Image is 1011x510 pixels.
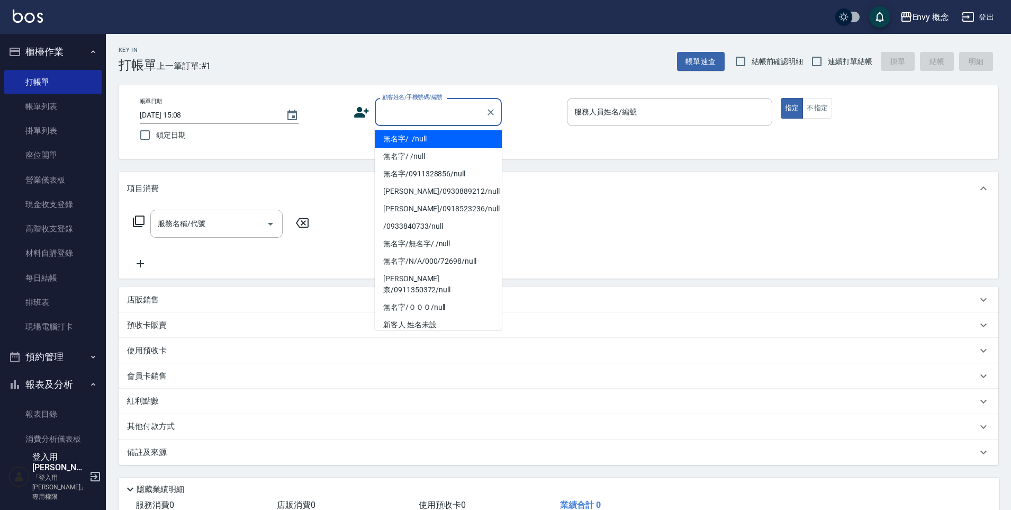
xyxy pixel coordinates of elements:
a: 報表目錄 [4,402,102,426]
button: Open [262,216,279,232]
li: 無名字/ /null [375,130,502,148]
button: 帳單速查 [677,52,725,71]
p: 其他付款方式 [127,421,180,433]
li: 新客人 姓名未設定/[PERSON_NAME]/null [375,316,502,345]
a: 材料自購登錄 [4,241,102,265]
button: Clear [483,105,498,120]
div: 預收卡販賣 [119,312,998,338]
button: 指定 [781,98,804,119]
div: 會員卡銷售 [119,363,998,389]
h2: Key In [119,47,157,53]
li: [PERSON_NAME]/0930889212/null [375,183,502,200]
div: 備註及來源 [119,440,998,465]
li: [PERSON_NAME]/0918523236/null [375,200,502,218]
button: 報表及分析 [4,371,102,398]
a: 現金收支登錄 [4,192,102,217]
span: 服務消費 0 [136,500,174,510]
a: 掛單列表 [4,119,102,143]
span: 使用預收卡 0 [419,500,466,510]
button: Envy 概念 [896,6,954,28]
label: 帳單日期 [140,97,162,105]
span: 店販消費 0 [277,500,315,510]
div: 項目消費 [119,172,998,205]
button: save [869,6,890,28]
a: 每日結帳 [4,266,102,290]
div: 其他付款方式 [119,414,998,440]
div: Envy 概念 [913,11,950,24]
p: 「登入用[PERSON_NAME]」專用權限 [32,473,86,502]
p: 項目消費 [127,183,159,194]
img: Person [8,466,30,487]
button: 不指定 [802,98,832,119]
li: 無名字/０００/null [375,299,502,316]
span: 上一筆訂單:#1 [157,59,211,73]
a: 帳單列表 [4,94,102,119]
div: 使用預收卡 [119,338,998,363]
li: 無名字/0911328856/null [375,165,502,183]
button: Choose date, selected date is 2025-10-06 [279,103,305,128]
div: 紅利點數 [119,389,998,414]
p: 店販銷售 [127,294,159,306]
a: 高階收支登錄 [4,217,102,241]
div: 店販銷售 [119,287,998,312]
p: 預收卡販賣 [127,320,167,331]
label: 顧客姓名/手機號碼/編號 [382,93,443,101]
a: 排班表 [4,290,102,315]
p: 隱藏業績明細 [137,484,184,495]
p: 使用預收卡 [127,345,167,356]
p: 紅利點數 [127,396,164,407]
p: 會員卡銷售 [127,371,167,382]
span: 連續打單結帳 [828,56,872,67]
span: 結帳前確認明細 [752,56,804,67]
li: /0933840733/null [375,218,502,235]
span: 業績合計 0 [560,500,601,510]
a: 座位開單 [4,143,102,167]
a: 現場電腦打卡 [4,315,102,339]
input: YYYY/MM/DD hh:mm [140,106,275,124]
a: 消費分析儀表板 [4,427,102,451]
h3: 打帳單 [119,58,157,73]
button: 預約管理 [4,343,102,371]
li: [PERSON_NAME]柰/0911350372/null [375,270,502,299]
p: 備註及來源 [127,447,167,458]
a: 營業儀表板 [4,168,102,192]
button: 登出 [958,7,998,27]
span: 鎖定日期 [156,130,186,141]
li: 無名字/無名字/ /null [375,235,502,253]
button: 櫃檯作業 [4,38,102,66]
h5: 登入用[PERSON_NAME] [32,452,86,473]
a: 打帳單 [4,70,102,94]
img: Logo [13,10,43,23]
li: 無名字/ /null [375,148,502,165]
li: 無名字/N/A/000/72698/null [375,253,502,270]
